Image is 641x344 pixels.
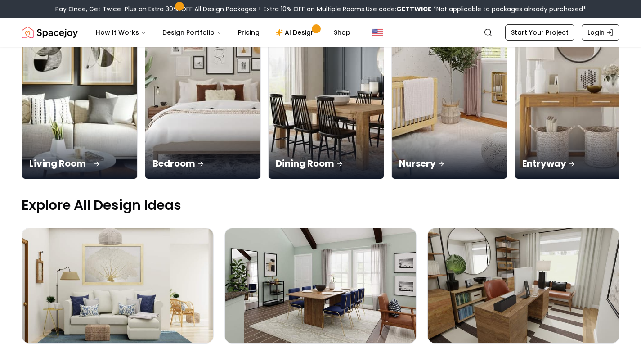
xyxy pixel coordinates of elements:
[396,5,431,14] b: GETTWICE
[22,18,619,47] nav: Global
[55,5,586,14] div: Pay Once, Get Twice-Plus an Extra 30% OFF All Design Packages + Extra 10% OFF on Multiple Rooms.
[372,27,383,38] img: United States
[505,24,574,41] a: Start Your Project
[89,23,153,41] button: How It Works
[22,228,213,343] img: Coastal Living Room with Chic Art and Woven Accents
[22,23,78,41] img: Spacejoy Logo
[366,5,431,14] span: Use code:
[89,23,358,41] nav: Main
[428,228,619,343] img: Modern Industrial Home Office with Warm Wood Tones
[522,157,623,170] p: Entryway
[152,157,253,170] p: Bedroom
[225,228,416,343] img: Elegant Dining Room with Blue Accents
[399,157,500,170] p: Nursery
[22,197,619,213] p: Explore All Design Ideas
[431,5,586,14] span: *Not applicable to packages already purchased*
[269,23,325,41] a: AI Design
[231,23,267,41] a: Pricing
[22,23,78,41] a: Spacejoy
[29,157,130,170] p: Living Room
[582,24,619,41] a: Login
[276,157,377,170] p: Dining Room
[155,23,229,41] button: Design Portfolio
[327,23,358,41] a: Shop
